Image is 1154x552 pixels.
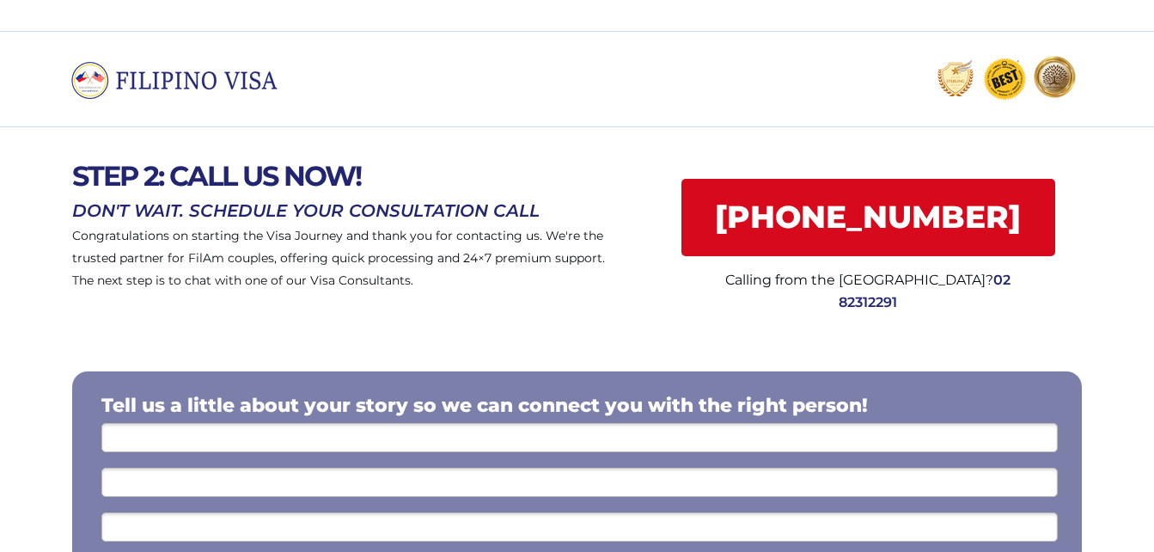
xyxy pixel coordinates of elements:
span: Tell us a little about your story so we can connect you with the right person! [101,394,868,417]
span: [PHONE_NUMBER] [681,199,1055,236]
a: [PHONE_NUMBER] [681,179,1055,256]
span: DON'T WAIT. SCHEDULE YOUR CONSULTATION CALL [72,200,540,221]
span: Congratulations on starting the Visa Journey and thank you for contacting us. We're the trusted p... [72,228,605,288]
span: STEP 2: CALL US NOW! [72,159,361,193]
span: Calling from the [GEOGRAPHIC_DATA]? [725,272,993,288]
